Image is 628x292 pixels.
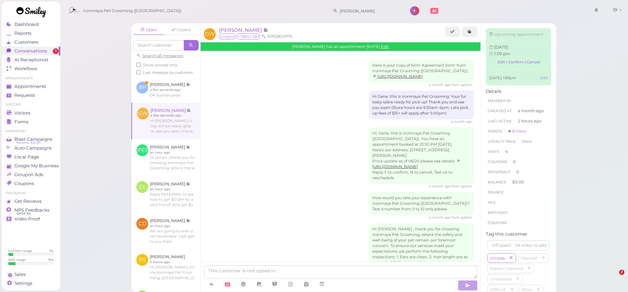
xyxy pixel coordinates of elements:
span: age [488,200,496,205]
span: Groupon Ads [14,172,43,177]
div: hit enter to add [515,242,546,248]
span: Visits [488,149,499,154]
a: Blast Campaigns Balance: $20.00 [2,135,60,144]
span: Auto Campaigns [14,145,52,151]
div: [DATE] 1:00pm [489,75,548,80]
a: Visitors [2,109,60,117]
span: ★ 0 [508,129,526,134]
li: Visitors [2,102,60,107]
span: Requests [14,93,35,98]
span: Balance [488,180,507,184]
a: Dashboard [2,20,60,29]
a: Settings [2,279,60,288]
span: Created At [488,109,512,113]
span: Sales [14,272,26,277]
li: 4 [486,146,551,157]
span: Coupons [14,181,34,186]
span: Referrals [488,170,510,174]
span: 2 [619,270,624,275]
a: Edit | Confirm | Cancel [489,58,548,67]
a: Get Reviews [2,197,60,206]
span: Ironmaya Pet Grooming ([GEOGRAPHIC_DATA]) [83,2,181,20]
li: 0 [486,156,551,167]
span: from system [452,215,472,219]
div: Tag this customer [486,231,551,237]
span: 09/03/2025 03:15pm [451,119,472,124]
a: Edit [381,44,389,49]
span: Reports [14,31,31,36]
a: Groupon Ads [2,170,60,179]
a: Video Proof [2,215,60,223]
a: Local Page [2,153,60,161]
span: Note [263,27,268,33]
span: Get Reviews [14,198,42,204]
span: Workflows [14,66,37,72]
a: [URL][DOMAIN_NAME] [372,74,423,79]
input: Last message by customer [136,70,141,74]
span: Conversations [14,48,47,54]
div: Here is your copy of form 'Agreement form' from Ironmaya Pet Grooming ([GEOGRAPHIC_DATA]): [369,59,474,83]
span: Forms [14,119,29,125]
span: Dashboard [14,22,39,27]
span: Appointments [14,84,46,89]
span: Coupons [488,220,507,225]
span: Wed Oct 29 2025 13:00:00 GMT-0700 (Pacific Daylight Time) [494,45,508,50]
span: Birthday [488,210,507,215]
span: from system [452,83,472,87]
span: a month ago [518,108,544,114]
a: Google My Business [2,161,60,170]
a: Reports [2,29,60,38]
span: Visitors [14,110,30,116]
span: 1-15lbs 1-12H [237,33,260,39]
div: 16 % [48,258,54,262]
span: 2 hours ago [518,118,541,124]
span: Settings [14,281,32,286]
div: Call Min. Usage [8,249,32,253]
span: Unwanted [489,277,513,282]
div: How would you rate your experience with Ironmaya Pet Grooming ([GEOGRAPHIC_DATA])? Text a number ... [369,192,474,215]
a: Edit [540,75,548,80]
span: Umpaa [489,256,506,261]
li: 0 [486,167,551,177]
div: 11 % [49,249,54,253]
span: [PERSON_NAME] [219,27,263,33]
span: Bites [520,287,533,292]
span: Difficult [489,287,507,292]
span: Last Active [488,119,512,123]
span: 09/03/2025 03:34pm [429,184,452,188]
a: NPS Feedbacks NPS® 94 [2,206,60,215]
a: AI Receptionist [2,55,60,64]
span: Rabies Checked [489,266,524,271]
a: Open [133,25,165,35]
div: Details [486,89,551,94]
span: Local Page [14,154,39,160]
span: 09/03/2025 05:21pm [429,215,452,219]
a: View [522,139,532,144]
iframe: Intercom live chat [606,270,621,285]
a: Forms [2,117,60,126]
span: Umpaa [219,33,236,39]
span: Blast Campaigns [14,136,52,142]
span: Customers [14,39,38,45]
a: View [516,129,526,134]
span: Coupons [488,159,507,164]
a: Closed [165,25,197,35]
span: Show unread only [143,63,177,67]
a: Search all messages [136,53,183,58]
a: Customers [2,38,60,47]
span: NPS® 94 [16,211,30,216]
span: [PERSON_NAME] has an appointment [DATE] [292,44,381,49]
input: Search customer [338,6,401,16]
a: Appointments [2,82,60,91]
span: Source [488,190,504,195]
input: VIP,spam [487,240,550,251]
span: Loyalty page [488,139,516,144]
span: 1:00 pm [494,51,510,56]
span: Last message by customer [143,70,193,75]
span: from system [452,184,472,188]
span: $0.00 [512,179,524,184]
a: Requests [2,91,60,100]
span: Google My Business [14,163,59,169]
li: Appointments [2,76,60,81]
a: [PERSON_NAME] [219,27,268,33]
